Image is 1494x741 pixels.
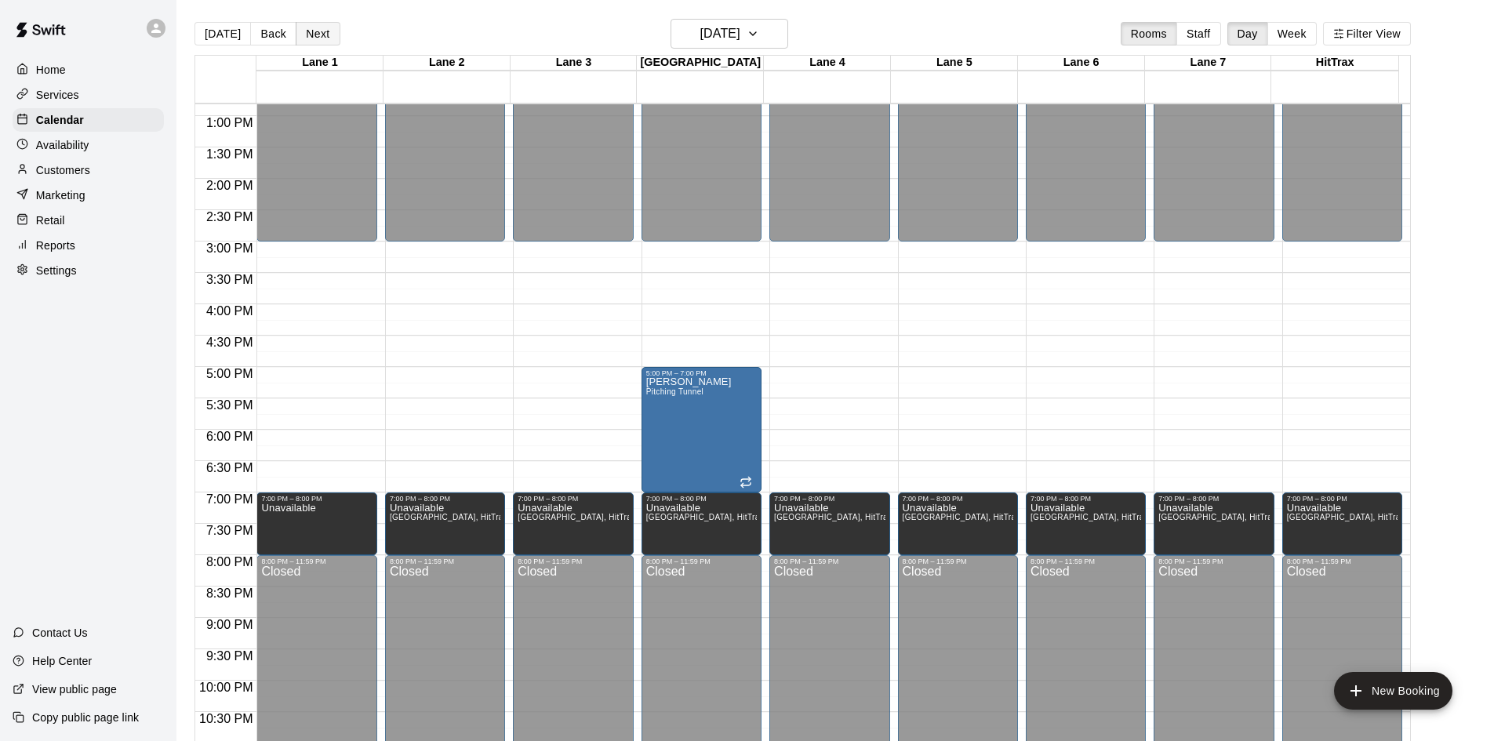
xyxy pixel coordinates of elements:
div: 8:00 PM – 11:59 PM [390,558,500,565]
button: Rooms [1121,22,1177,45]
div: 7:00 PM – 8:00 PM [518,495,628,503]
div: 7:00 PM – 8:00 PM [390,495,500,503]
p: View public page [32,681,117,697]
span: [GEOGRAPHIC_DATA], HitTrax, [GEOGRAPHIC_DATA] [774,513,983,521]
span: 3:30 PM [202,273,257,286]
span: 6:00 PM [202,430,257,443]
div: Lane 4 [764,56,891,71]
button: [DATE] [671,19,788,49]
div: 7:00 PM – 8:00 PM [903,495,1013,503]
span: [GEOGRAPHIC_DATA], HitTrax, [GEOGRAPHIC_DATA] [390,513,598,521]
div: Lane 7 [1145,56,1272,71]
div: 7:00 PM – 8:00 PM: Unavailable [769,492,889,555]
div: 8:00 PM – 11:59 PM [774,558,885,565]
div: 7:00 PM – 8:00 PM: Unavailable [898,492,1018,555]
button: Day [1227,22,1268,45]
div: 7:00 PM – 8:00 PM [1031,495,1141,503]
a: Calendar [13,108,164,132]
span: 4:30 PM [202,336,257,349]
span: Pitching Tunnel [646,387,703,396]
button: Back [250,22,296,45]
p: Reports [36,238,75,253]
span: 1:00 PM [202,116,257,129]
div: 7:00 PM – 8:00 PM [261,495,372,503]
span: 8:30 PM [202,587,257,600]
div: 7:00 PM – 8:00 PM: Unavailable [513,492,633,555]
p: Contact Us [32,625,88,641]
div: 8:00 PM – 11:59 PM [261,558,372,565]
p: Customers [36,162,90,178]
span: [GEOGRAPHIC_DATA], HitTrax, [GEOGRAPHIC_DATA] [646,513,855,521]
span: 10:30 PM [195,712,256,725]
a: Retail [13,209,164,232]
div: 7:00 PM – 8:00 PM: Unavailable [1154,492,1274,555]
span: [GEOGRAPHIC_DATA], HitTrax, [GEOGRAPHIC_DATA] [1031,513,1239,521]
p: Calendar [36,112,84,128]
div: 8:00 PM – 11:59 PM [903,558,1013,565]
a: Availability [13,133,164,157]
a: Reports [13,234,164,257]
div: 8:00 PM – 11:59 PM [1031,558,1141,565]
p: Retail [36,212,65,228]
p: Services [36,87,79,103]
span: 9:00 PM [202,618,257,631]
div: 7:00 PM – 8:00 PM: Unavailable [256,492,376,555]
button: Filter View [1323,22,1411,45]
div: 7:00 PM – 8:00 PM [774,495,885,503]
div: Lane 2 [383,56,511,71]
span: 5:30 PM [202,398,257,412]
a: Services [13,83,164,107]
a: Customers [13,158,164,182]
h6: [DATE] [700,23,740,45]
button: Staff [1176,22,1221,45]
span: 5:00 PM [202,367,257,380]
div: 7:00 PM – 8:00 PM [646,495,757,503]
button: add [1334,672,1452,710]
div: 7:00 PM – 8:00 PM [1287,495,1398,503]
span: 3:00 PM [202,242,257,255]
p: Help Center [32,653,92,669]
div: 8:00 PM – 11:59 PM [518,558,628,565]
span: 7:30 PM [202,524,257,537]
p: Settings [36,263,77,278]
div: 5:00 PM – 7:00 PM [646,369,757,377]
div: 7:00 PM – 8:00 PM [1158,495,1269,503]
div: Lane 3 [511,56,638,71]
div: 7:00 PM – 8:00 PM: Unavailable [1282,492,1402,555]
div: [GEOGRAPHIC_DATA] [637,56,764,71]
a: Settings [13,259,164,282]
span: 7:00 PM [202,492,257,506]
div: 7:00 PM – 8:00 PM: Unavailable [642,492,762,555]
div: Lane 1 [256,56,383,71]
a: Marketing [13,183,164,207]
span: 10:00 PM [195,681,256,694]
div: 8:00 PM – 11:59 PM [646,558,757,565]
div: Lane 6 [1018,56,1145,71]
p: Home [36,62,66,78]
span: 2:30 PM [202,210,257,223]
p: Marketing [36,187,85,203]
button: Week [1267,22,1317,45]
span: 6:30 PM [202,461,257,474]
span: 4:00 PM [202,304,257,318]
span: 2:00 PM [202,179,257,192]
div: 8:00 PM – 11:59 PM [1287,558,1398,565]
span: 1:30 PM [202,147,257,161]
div: 5:00 PM – 7:00 PM: Joemar [642,367,762,492]
a: Home [13,58,164,82]
span: [GEOGRAPHIC_DATA], HitTrax, [GEOGRAPHIC_DATA] [1158,513,1367,521]
div: 7:00 PM – 8:00 PM: Unavailable [385,492,505,555]
div: Lane 5 [891,56,1018,71]
span: 8:00 PM [202,555,257,568]
span: [GEOGRAPHIC_DATA], HitTrax, [GEOGRAPHIC_DATA] [903,513,1111,521]
div: HitTrax [1271,56,1398,71]
p: Availability [36,137,89,153]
